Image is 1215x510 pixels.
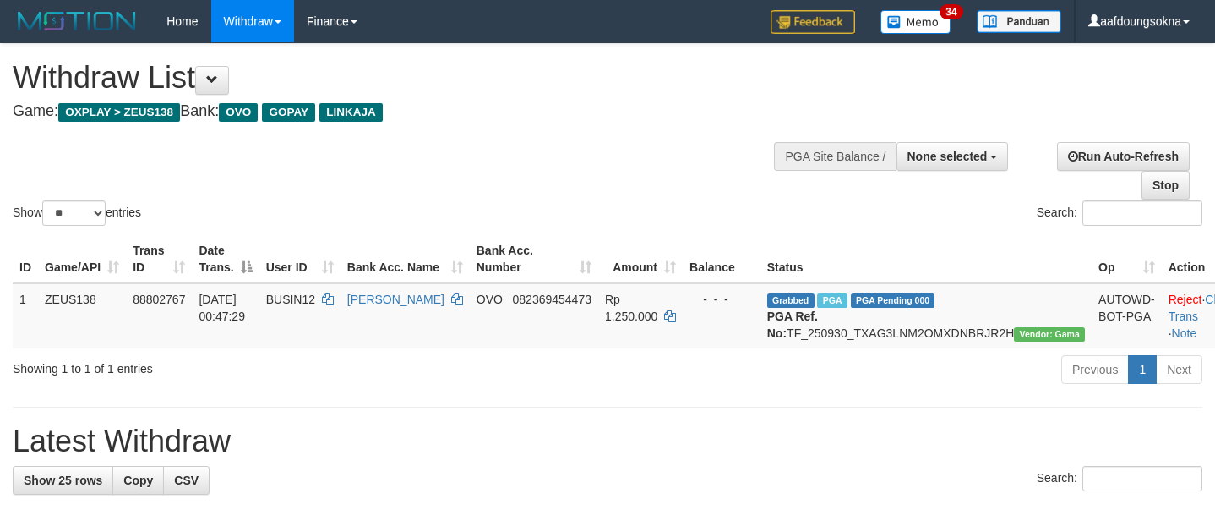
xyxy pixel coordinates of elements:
td: TF_250930_TXAG3LNM2OMXDNBRJR2H [760,283,1092,348]
span: Copy [123,474,153,487]
span: GOPAY [262,103,315,122]
span: 88802767 [133,293,185,306]
b: PGA Ref. No: [767,310,818,340]
th: Game/API: activate to sort column ascending [38,235,126,283]
td: ZEUS138 [38,283,126,348]
a: Next [1156,355,1202,384]
span: 34 [940,4,962,19]
label: Search: [1037,466,1202,491]
a: Stop [1141,171,1190,200]
th: Op: activate to sort column ascending [1092,235,1162,283]
div: PGA Site Balance / [774,142,896,171]
span: OXPLAY > ZEUS138 [58,103,180,122]
th: Bank Acc. Number: activate to sort column ascending [470,235,598,283]
img: Feedback.jpg [771,10,855,34]
td: AUTOWD-BOT-PGA [1092,283,1162,348]
img: Button%20Memo.svg [880,10,951,34]
a: CSV [163,466,210,495]
span: OVO [219,103,258,122]
img: MOTION_logo.png [13,8,141,34]
span: Show 25 rows [24,474,102,487]
a: Show 25 rows [13,466,113,495]
th: User ID: activate to sort column ascending [259,235,341,283]
img: panduan.png [977,10,1061,33]
a: 1 [1128,355,1157,384]
h1: Withdraw List [13,61,793,95]
input: Search: [1082,200,1202,226]
span: Copy 082369454473 to clipboard [513,293,591,306]
a: Reject [1169,293,1202,306]
th: Date Trans.: activate to sort column descending [192,235,259,283]
label: Search: [1037,200,1202,226]
span: CSV [174,474,199,487]
span: Vendor URL: https://trx31.1velocity.biz [1014,327,1085,342]
div: Showing 1 to 1 of 1 entries [13,354,493,377]
th: ID [13,235,38,283]
th: Trans ID: activate to sort column ascending [126,235,192,283]
th: Balance [683,235,760,283]
button: None selected [896,142,1009,171]
a: Run Auto-Refresh [1057,142,1190,171]
a: Note [1172,326,1197,340]
select: Showentries [42,200,106,226]
span: Marked by aafsreyleap [817,293,847,308]
div: - - - [689,291,754,308]
span: Rp 1.250.000 [605,293,657,323]
span: PGA Pending [851,293,935,308]
h1: Latest Withdraw [13,425,1202,458]
span: None selected [907,150,988,163]
a: [PERSON_NAME] [347,293,444,306]
a: Copy [112,466,164,495]
span: OVO [477,293,503,306]
span: [DATE] 00:47:29 [199,293,245,323]
th: Amount: activate to sort column ascending [598,235,683,283]
th: Status [760,235,1092,283]
h4: Game: Bank: [13,103,793,120]
label: Show entries [13,200,141,226]
span: LINKAJA [319,103,383,122]
span: Grabbed [767,293,815,308]
td: 1 [13,283,38,348]
input: Search: [1082,466,1202,491]
span: BUSIN12 [266,293,315,306]
a: Previous [1061,355,1129,384]
th: Bank Acc. Name: activate to sort column ascending [341,235,470,283]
